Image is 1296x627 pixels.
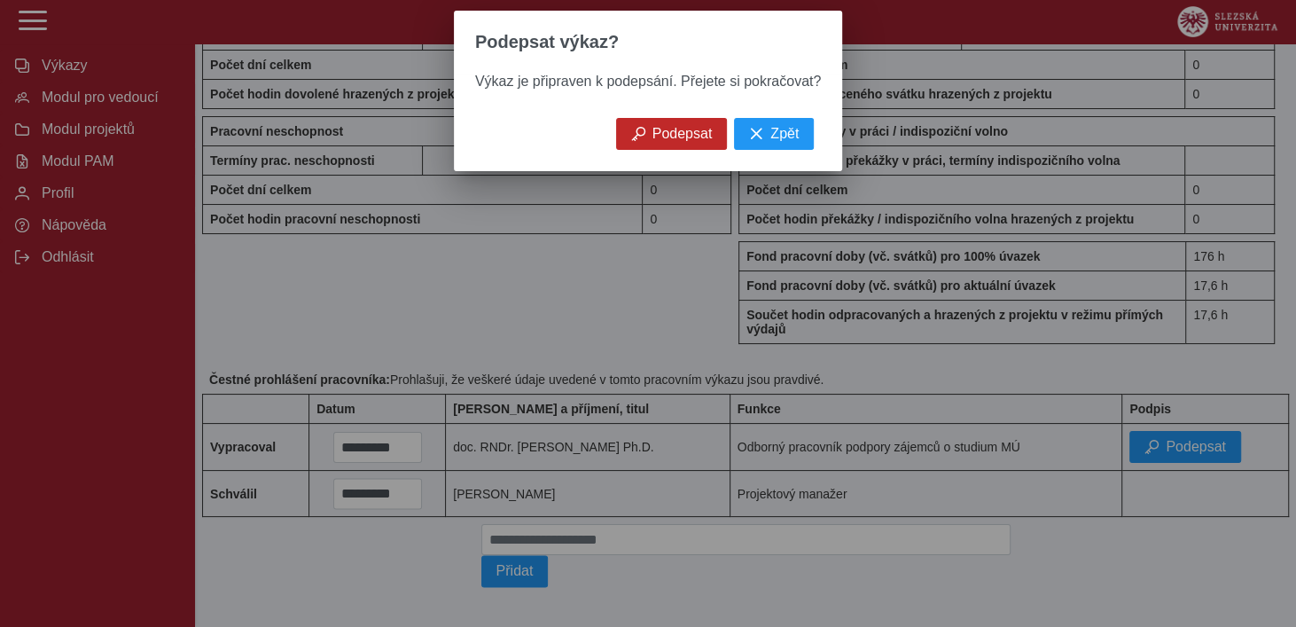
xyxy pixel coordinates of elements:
button: Podepsat [616,118,728,150]
span: Zpět [770,126,799,142]
span: Výkaz je připraven k podepsání. Přejete si pokračovat? [475,74,821,89]
span: Podepsat výkaz? [475,32,619,52]
button: Zpět [734,118,814,150]
span: Podepsat [652,126,713,142]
